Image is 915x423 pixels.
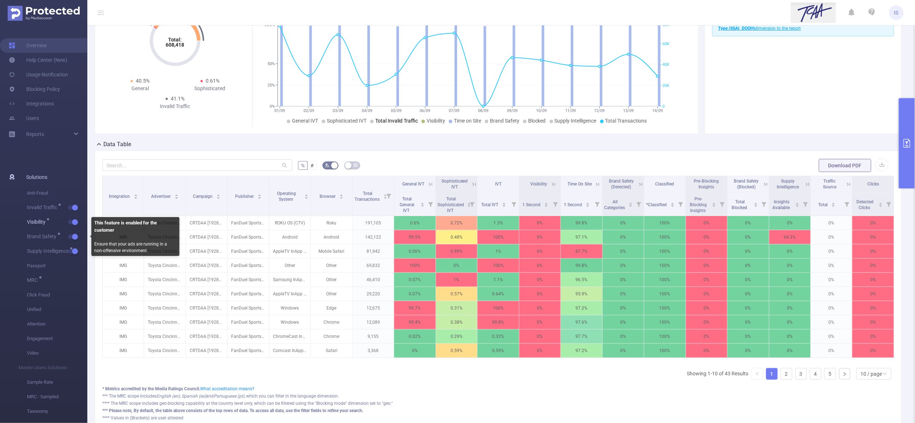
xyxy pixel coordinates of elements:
i: icon: caret-down [754,204,758,206]
i: icon: table [353,163,358,167]
p: 0% [686,259,727,272]
span: 0.61% [206,78,219,84]
a: 5 [825,368,836,379]
p: FanDuel Sports Network [9991] [227,244,269,258]
i: icon: caret-up [134,193,138,195]
i: Filter menu [717,192,727,216]
p: 0% [811,216,852,230]
p: Toyota Cincinnati [4291] [144,216,185,230]
p: 0% [811,287,852,301]
span: Total IVT [481,202,499,207]
i: icon: caret-up [340,193,344,195]
span: Classified [655,181,674,187]
div: Sort [670,201,675,206]
p: 0.06% [394,244,435,258]
p: 0% [769,244,811,258]
p: 0% [728,259,769,272]
a: Usage Notification [9,67,68,82]
span: Total General IVT [400,196,414,213]
p: Roku [311,216,352,230]
i: icon: caret-up [544,201,548,204]
span: *Classified [646,202,668,207]
tspan: 07/09 [449,108,460,113]
div: Sort [420,201,425,206]
span: IVT [495,181,502,187]
p: 95.9% [561,287,602,301]
span: % [301,163,305,168]
p: 0% [769,216,811,230]
div: Ensure that your ads are running in a non-offensive environment [91,217,179,256]
i: Filter menu [884,192,894,216]
p: 99.5% [394,230,435,244]
span: Clicks [867,181,879,187]
span: General IVT [292,118,318,124]
input: Search... [102,159,292,171]
span: Reports [26,131,44,137]
span: MRC [27,278,40,283]
span: Brand Safety (Blocked) [734,179,759,189]
p: 0.99% [436,244,477,258]
p: 100% [644,230,685,244]
div: Sophisticated [175,85,245,92]
tspan: 0% [270,104,275,109]
i: icon: caret-down [175,196,179,198]
p: 0% [852,273,894,287]
i: icon: caret-down [795,204,799,206]
p: 191,105 [353,216,394,230]
span: Time On Site [568,181,592,187]
div: Sort [134,193,138,197]
p: 0% [728,244,769,258]
i: icon: caret-up [832,201,836,204]
i: icon: caret-down [832,204,836,206]
p: Android [269,230,310,244]
li: 5 [824,368,836,380]
i: icon: caret-up [257,193,261,195]
p: FanDuel Sports Network [9991] [227,287,269,301]
span: Sophisticated IVT [441,179,468,189]
p: 0% [603,287,644,301]
span: Traffic Source [823,179,836,189]
p: 64.3% [769,230,811,244]
i: icon: caret-up [502,201,506,204]
p: 0.57% [436,287,477,301]
p: 0% [769,287,811,301]
span: 1 Second [564,202,583,207]
p: 0% [603,273,644,287]
p: 87.7% [561,244,602,258]
i: Filter menu [467,192,477,216]
p: 0% [728,287,769,301]
a: 1 [767,368,777,379]
p: CRTDAA [192860] [186,273,227,287]
p: 99.8% [561,216,602,230]
span: Total Transactions [354,191,381,202]
a: 2 [781,368,792,379]
div: Sort [304,193,309,197]
li: 4 [810,368,821,380]
tspan: 0 [662,104,665,109]
i: icon: caret-up [420,201,424,204]
i: icon: caret-up [586,201,590,204]
p: 1% [436,273,477,287]
tspan: 08/09 [478,108,489,113]
span: Anti-Fraud [27,186,87,200]
p: 0% [519,259,561,272]
p: IMG [103,273,144,287]
p: Android [311,230,352,244]
i: icon: caret-down [629,204,633,206]
i: icon: caret-down [502,204,506,206]
i: icon: caret-up [629,201,633,204]
p: 100% [478,259,519,272]
span: 40.5% [136,78,150,84]
p: 0% [603,230,644,244]
i: Filter menu [425,192,436,216]
p: 0% [728,216,769,230]
span: # [310,163,314,168]
p: 99.8% [561,259,602,272]
p: 0.6% [394,216,435,230]
span: Pre-Blocking Insights [690,196,707,213]
i: icon: right [843,372,847,376]
p: 0% [519,216,561,230]
i: Filter menu [800,192,811,216]
span: Sample Rate [27,375,87,390]
p: 0% [519,287,561,301]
